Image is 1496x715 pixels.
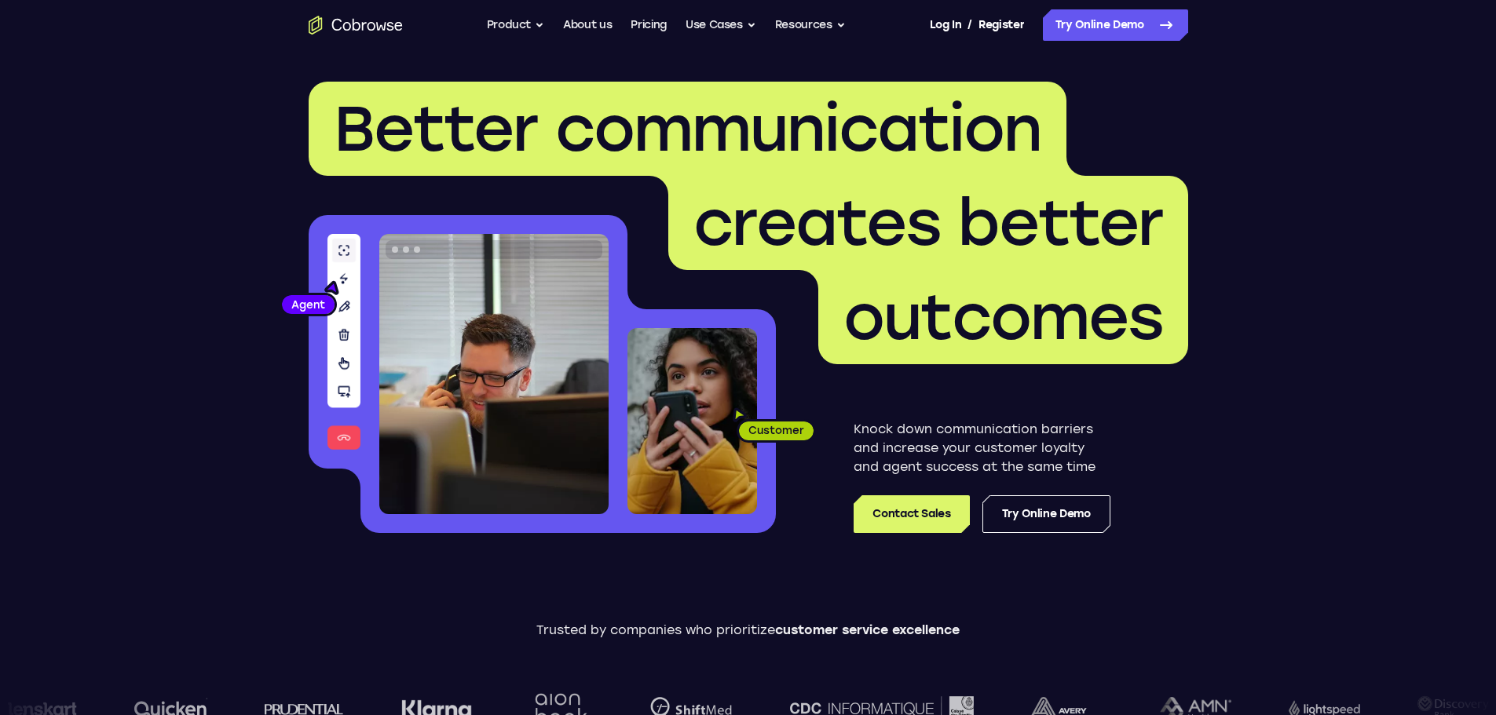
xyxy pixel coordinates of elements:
span: outcomes [843,279,1163,355]
img: prudential [263,702,342,715]
a: Try Online Demo [1043,9,1188,41]
span: / [967,16,972,35]
a: Go to the home page [309,16,403,35]
a: Contact Sales [854,495,969,533]
a: About us [563,9,612,41]
a: Register [978,9,1024,41]
button: Product [487,9,545,41]
span: creates better [693,185,1163,261]
a: Try Online Demo [982,495,1110,533]
img: A customer holding their phone [627,328,757,514]
button: Resources [775,9,846,41]
img: A customer support agent talking on the phone [379,234,609,514]
a: Log In [930,9,961,41]
p: Knock down communication barriers and increase your customer loyalty and agent success at the sam... [854,420,1110,476]
a: Pricing [631,9,667,41]
span: Better communication [334,91,1041,166]
span: customer service excellence [775,622,960,637]
button: Use Cases [686,9,756,41]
